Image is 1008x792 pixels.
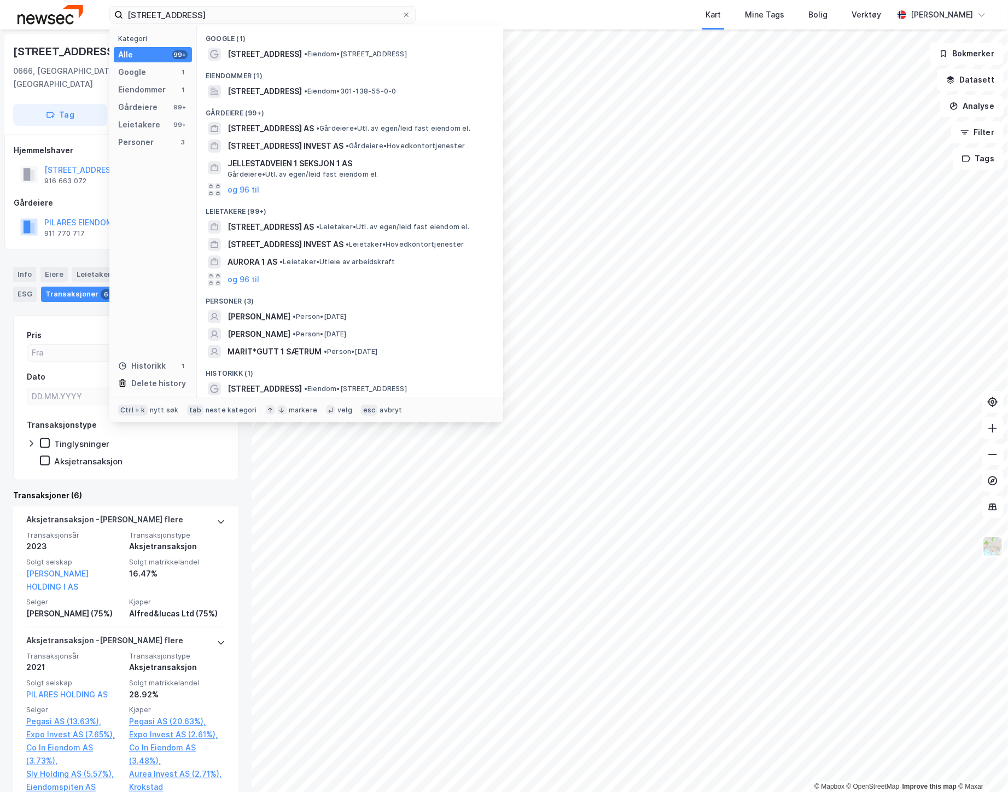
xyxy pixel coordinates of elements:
[26,728,123,741] a: Expo Invest AS (7.65%),
[41,287,116,302] div: Transaksjoner
[26,767,123,781] a: Sly Holding AS (5.57%),
[197,100,503,120] div: Gårdeiere (99+)
[129,678,225,688] span: Solgt matrikkelandel
[940,95,1004,117] button: Analyse
[44,229,85,238] div: 911 770 717
[118,66,146,79] div: Google
[930,43,1004,65] button: Bokmerker
[316,223,319,231] span: •
[129,741,225,767] a: Co In Eiendom AS (3.48%),
[316,223,469,231] span: Leietaker • Utl. av egen/leid fast eiendom el.
[228,382,302,395] span: [STREET_ADDRESS]
[26,540,123,553] div: 2023
[172,120,188,129] div: 99+
[346,142,465,150] span: Gårdeiere • Hovedkontortjenester
[26,661,123,674] div: 2021
[26,569,89,591] a: [PERSON_NAME] HOLDING I AS
[129,557,225,567] span: Solgt matrikkelandel
[197,360,503,380] div: Historikk (1)
[951,121,1004,143] button: Filter
[129,597,225,607] span: Kjøper
[808,8,828,21] div: Bolig
[13,287,37,302] div: ESG
[316,124,319,132] span: •
[26,715,123,728] a: Pegasi AS (13.63%),
[179,85,188,94] div: 1
[814,783,844,790] a: Mapbox
[129,607,225,620] div: Alfred&lucas Ltd (75%)
[902,783,957,790] a: Improve this map
[228,85,302,98] span: [STREET_ADDRESS]
[26,531,123,540] span: Transaksjonsår
[982,536,1003,557] img: Z
[293,312,296,321] span: •
[26,513,183,531] div: Aksjetransaksjon - [PERSON_NAME] flere
[304,50,407,59] span: Eiendom • [STREET_ADDRESS]
[953,739,1008,792] iframe: Chat Widget
[187,405,203,416] div: tab
[118,83,166,96] div: Eiendommer
[27,418,97,432] div: Transaksjonstype
[150,406,179,415] div: nytt søk
[953,739,1008,792] div: Kontrollprogram for chat
[179,138,188,147] div: 3
[228,310,290,323] span: [PERSON_NAME]
[293,330,347,339] span: Person • [DATE]
[179,68,188,77] div: 1
[304,87,397,96] span: Eiendom • 301-138-55-0-0
[13,104,107,126] button: Tag
[206,406,257,415] div: neste kategori
[852,8,881,21] div: Verktøy
[129,767,225,781] a: Aurea Invest AS (2.71%),
[745,8,784,21] div: Mine Tags
[131,377,186,390] div: Delete history
[380,406,402,415] div: avbryt
[304,385,307,393] span: •
[228,255,277,269] span: AURORA 1 AS
[13,267,36,282] div: Info
[304,50,307,58] span: •
[18,5,83,24] img: newsec-logo.f6e21ccffca1b3a03d2d.png
[228,220,314,234] span: [STREET_ADDRESS] AS
[304,385,407,393] span: Eiendom • [STREET_ADDRESS]
[101,289,112,300] div: 6
[54,439,109,449] div: Tinglysninger
[197,288,503,308] div: Personer (3)
[197,63,503,83] div: Eiendommer (1)
[304,87,307,95] span: •
[27,388,123,405] input: DD.MM.YYYY
[346,142,349,150] span: •
[26,651,123,661] span: Transaksjonsår
[14,196,238,209] div: Gårdeiere
[129,531,225,540] span: Transaksjonstype
[197,26,503,45] div: Google (1)
[26,607,123,620] div: [PERSON_NAME] (75%)
[27,370,45,383] div: Dato
[26,741,123,767] a: Co In Eiendom AS (3.73%),
[129,715,225,728] a: Pegasi AS (20.63%),
[129,688,225,701] div: 28.92%
[26,690,108,699] a: PILARES HOLDING AS
[26,678,123,688] span: Solgt selskap
[13,65,154,91] div: 0666, [GEOGRAPHIC_DATA], [GEOGRAPHIC_DATA]
[228,345,322,358] span: MARIT*GUTT 1 SÆTRUM
[26,597,123,607] span: Selger
[129,567,225,580] div: 16.47%
[706,8,721,21] div: Kart
[279,258,395,266] span: Leietaker • Utleie av arbeidskraft
[911,8,973,21] div: [PERSON_NAME]
[228,183,259,196] button: og 96 til
[129,728,225,741] a: Expo Invest AS (2.61%),
[324,347,327,356] span: •
[40,267,68,282] div: Eiere
[129,651,225,661] span: Transaksjonstype
[289,406,317,415] div: markere
[361,405,378,416] div: esc
[118,359,166,372] div: Historikk
[13,43,120,60] div: [STREET_ADDRESS]
[118,101,158,114] div: Gårdeiere
[118,405,148,416] div: Ctrl + k
[13,489,238,502] div: Transaksjoner (6)
[293,330,296,338] span: •
[228,328,290,341] span: [PERSON_NAME]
